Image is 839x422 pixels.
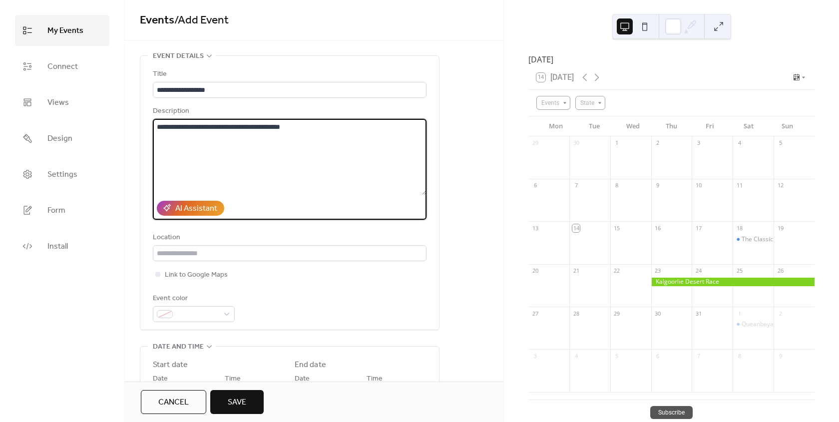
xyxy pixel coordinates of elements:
div: 10 [695,182,702,189]
span: Time [367,373,383,385]
div: 11 [736,182,743,189]
div: 6 [654,352,662,360]
div: 20 [531,267,539,275]
div: 25 [736,267,743,275]
div: Mon [536,116,575,136]
div: 5 [777,139,784,147]
span: Form [47,203,65,219]
div: 24 [695,267,702,275]
div: Location [153,232,424,244]
div: Description [153,105,424,117]
div: Sat [729,116,768,136]
span: / Add Event [174,9,229,31]
div: [DATE] [528,53,815,65]
div: 29 [531,139,539,147]
span: Settings [47,167,77,183]
div: 14 [572,224,580,232]
div: 4 [572,352,580,360]
div: Tue [575,116,613,136]
div: 8 [613,182,621,189]
div: 9 [777,352,784,360]
div: Sun [768,116,807,136]
button: Save [210,390,264,414]
div: 13 [531,224,539,232]
span: Date and time [153,341,204,353]
div: 30 [654,310,662,317]
a: Design [15,123,109,154]
div: 8 [736,352,743,360]
span: Save [228,397,246,409]
div: 21 [572,267,580,275]
div: 23 [654,267,662,275]
span: Cancel [158,397,189,409]
a: Connect [15,51,109,82]
div: Title [153,68,424,80]
span: Link to Google Maps [165,269,228,281]
span: Install [47,239,68,255]
div: 7 [572,182,580,189]
span: My Events [47,23,83,39]
div: Start date [153,359,188,371]
span: Time [225,373,241,385]
div: 2 [654,139,662,147]
div: 29 [613,310,621,317]
div: 15 [613,224,621,232]
div: 12 [777,182,784,189]
div: Wed [614,116,652,136]
span: Design [47,131,72,147]
div: Event color [153,293,233,305]
span: Event details [153,50,204,62]
span: Date [295,373,310,385]
div: 1 [736,310,743,317]
a: Views [15,87,109,118]
button: Cancel [141,390,206,414]
div: Kalgoorlie Desert Race [651,278,815,286]
div: 18 [736,224,743,232]
div: Thu [652,116,691,136]
div: 2 [777,310,784,317]
button: AI Assistant [157,201,224,216]
div: AI Assistant [175,203,217,215]
div: 7 [695,352,702,360]
div: 17 [695,224,702,232]
div: 31 [695,310,702,317]
span: Views [47,95,69,111]
a: Events [140,9,174,31]
div: 9 [654,182,662,189]
div: 6 [531,182,539,189]
div: 28 [572,310,580,317]
div: 5 [613,352,621,360]
a: Form [15,195,109,226]
a: Install [15,231,109,262]
div: Queanbeyan Music Muster 2025 [733,320,774,329]
div: 4 [736,139,743,147]
span: Connect [47,59,78,75]
div: Queanbeyan Music Muster 2025 [742,320,832,329]
div: The Classic Landcruiser Expo & Car Show [733,235,774,244]
div: End date [295,359,326,371]
div: 27 [531,310,539,317]
div: 3 [531,352,539,360]
div: 26 [777,267,784,275]
a: Settings [15,159,109,190]
div: Fri [691,116,729,136]
div: 3 [695,139,702,147]
span: Date [153,373,168,385]
button: Subscribe [650,406,693,419]
div: 22 [613,267,621,275]
div: 1 [613,139,621,147]
div: 19 [777,224,784,232]
div: 30 [572,139,580,147]
div: 16 [654,224,662,232]
a: My Events [15,15,109,46]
